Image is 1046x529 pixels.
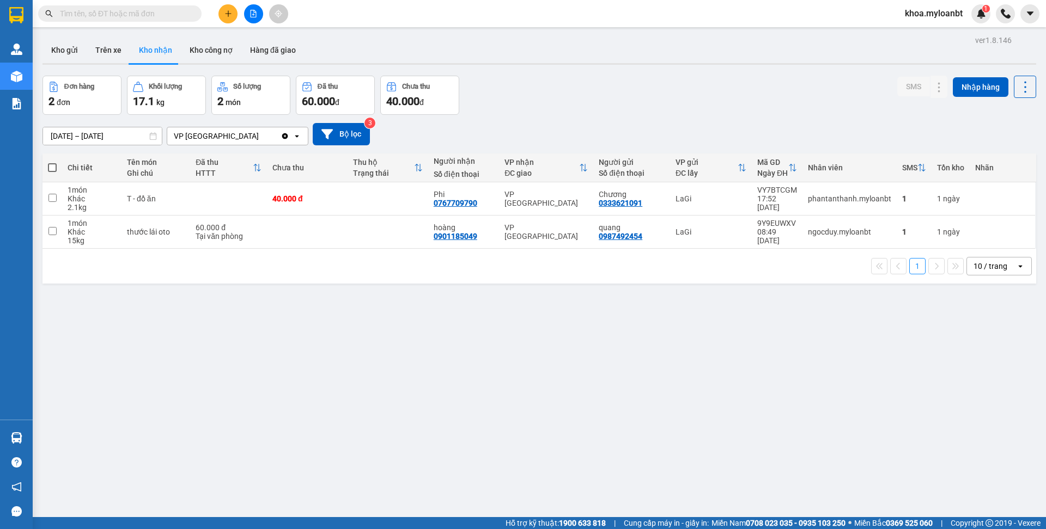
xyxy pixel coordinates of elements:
[11,432,22,444] img: warehouse-icon
[60,8,188,20] input: Tìm tên, số ĐT hoặc mã đơn
[676,194,746,203] div: LaGi
[11,71,22,82] img: warehouse-icon
[941,517,942,529] span: |
[434,157,494,165] div: Người nhận
[218,4,238,23] button: plus
[386,95,419,108] span: 40.000
[676,158,738,167] div: VP gửi
[943,194,960,203] span: ngày
[127,169,185,177] div: Ghi chú
[902,227,926,236] div: 1
[269,4,288,23] button: aim
[11,506,22,516] span: message
[127,76,206,115] button: Khối lượng17.1kg
[909,258,926,274] button: 1
[974,261,1007,272] div: 10 / trang
[559,519,606,527] strong: 1900 633 818
[599,169,665,177] div: Số điện thoại
[353,169,414,177] div: Trạng thái
[127,158,185,167] div: Tên món
[982,5,990,13] sup: 1
[281,132,289,140] svg: Clear value
[11,457,22,468] span: question-circle
[614,517,616,529] span: |
[808,194,891,203] div: phantanthanh.myloanbt
[11,482,22,492] span: notification
[434,223,494,232] div: hoàng
[975,34,1012,46] div: ver 1.8.146
[68,194,116,203] div: Khác
[599,199,642,207] div: 0333621091
[149,83,182,90] div: Khối lượng
[624,517,709,529] span: Cung cấp máy in - giấy in:
[434,232,477,241] div: 0901185049
[68,236,116,245] div: 15 kg
[57,98,70,107] span: đơn
[380,76,459,115] button: Chưa thu40.000đ
[434,170,494,179] div: Số điện thoại
[975,163,1030,172] div: Nhãn
[42,37,87,63] button: Kho gửi
[156,98,165,107] span: kg
[68,163,116,172] div: Chi tiết
[174,131,259,142] div: VP [GEOGRAPHIC_DATA]
[250,10,257,17] span: file-add
[676,169,738,177] div: ĐC lấy
[808,227,891,236] div: ngocduy.myloanbt
[434,190,494,199] div: Phi
[68,203,116,212] div: 2.1 kg
[226,98,241,107] span: món
[897,77,930,96] button: SMS
[937,227,964,236] div: 1
[504,158,579,167] div: VP nhận
[272,163,342,172] div: Chưa thu
[68,219,116,227] div: 1 món
[434,199,477,207] div: 0767709790
[364,118,375,128] sup: 3
[11,44,22,55] img: warehouse-icon
[757,227,797,245] div: 08:49 [DATE]
[11,98,22,109] img: solution-icon
[808,163,891,172] div: Nhân viên
[757,186,797,194] div: VY7BTCGM
[854,517,933,529] span: Miền Bắc
[504,223,588,241] div: VP [GEOGRAPHIC_DATA]
[302,95,335,108] span: 60.000
[133,95,154,108] span: 17.1
[224,10,232,17] span: plus
[241,37,305,63] button: Hàng đã giao
[752,153,802,182] th: Toggle SortBy
[127,194,185,203] div: T - đồ ăn
[217,95,223,108] span: 2
[599,223,665,232] div: quang
[43,127,162,145] input: Select a date range.
[902,194,926,203] div: 1
[335,98,339,107] span: đ
[42,76,121,115] button: Đơn hàng2đơn
[272,194,342,203] div: 40.000 đ
[986,519,993,527] span: copyright
[757,158,788,167] div: Mã GD
[1025,9,1035,19] span: caret-down
[711,517,846,529] span: Miền Nam
[506,517,606,529] span: Hỗ trợ kỹ thuật:
[499,153,593,182] th: Toggle SortBy
[127,227,185,236] div: thước lái oto
[348,153,428,182] th: Toggle SortBy
[896,7,971,20] span: khoa.myloanbt
[45,10,53,17] span: search
[68,227,116,236] div: Khác
[48,95,54,108] span: 2
[886,519,933,527] strong: 0369 525 060
[984,5,988,13] span: 1
[9,7,23,23] img: logo-vxr
[64,83,94,90] div: Đơn hàng
[943,227,960,236] span: ngày
[353,158,414,167] div: Thu hộ
[1020,4,1039,23] button: caret-down
[402,83,430,90] div: Chưa thu
[196,223,261,232] div: 60.000 đ
[599,190,665,199] div: Chương
[976,9,986,19] img: icon-new-feature
[897,153,932,182] th: Toggle SortBy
